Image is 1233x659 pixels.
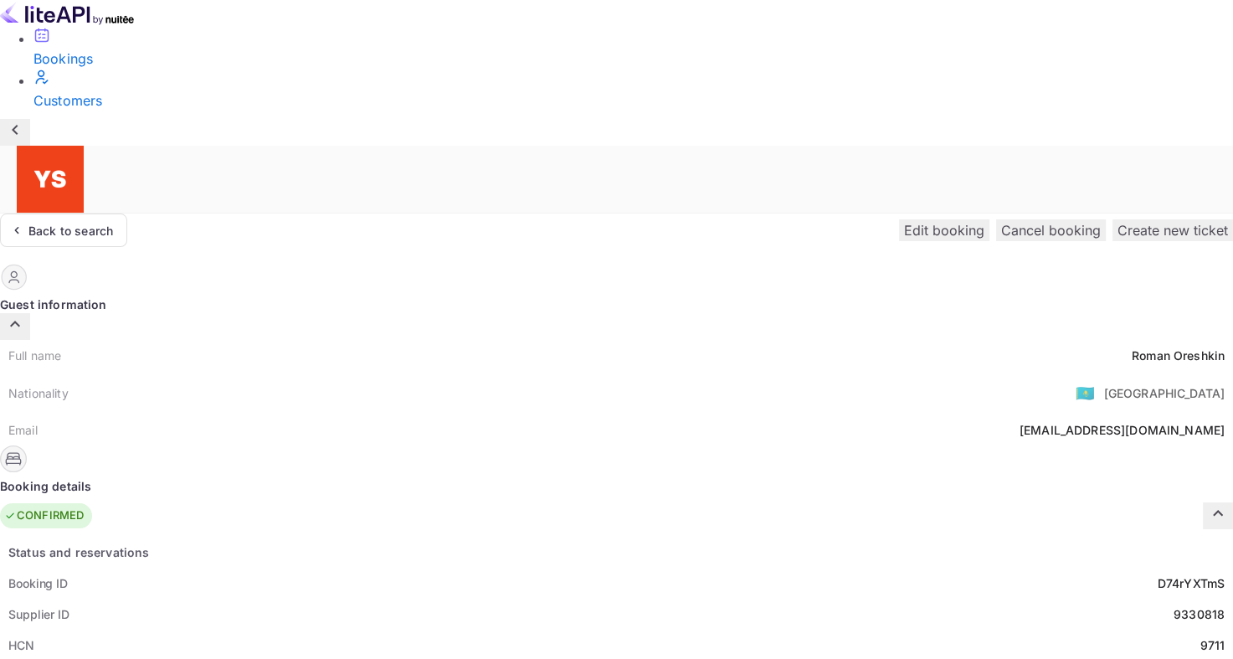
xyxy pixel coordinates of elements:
[8,605,69,623] div: Supplier ID
[33,49,1233,69] div: Bookings
[33,27,1233,69] a: Bookings
[8,421,38,439] div: Email
[1020,421,1225,439] div: [EMAIL_ADDRESS][DOMAIN_NAME]
[17,146,84,213] img: Yandex Support
[33,90,1233,111] div: Customers
[33,69,1233,111] a: Customers
[996,219,1106,241] button: Cancel booking
[4,507,84,524] div: CONFIRMED
[8,384,69,402] div: Nationality
[8,347,61,364] div: Full name
[28,222,113,239] div: Back to search
[8,543,149,561] div: Status and reservations
[1132,347,1225,364] div: Roman Oreshkin
[1200,636,1225,654] div: 9711
[1174,605,1225,623] div: 9330818
[8,636,34,654] div: HCN
[899,219,989,241] button: Edit booking
[1076,378,1095,408] span: United States
[1112,219,1233,241] button: Create new ticket
[1103,384,1225,402] div: [GEOGRAPHIC_DATA]
[8,574,68,592] div: Booking ID
[1158,574,1225,592] div: D74rYXTmS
